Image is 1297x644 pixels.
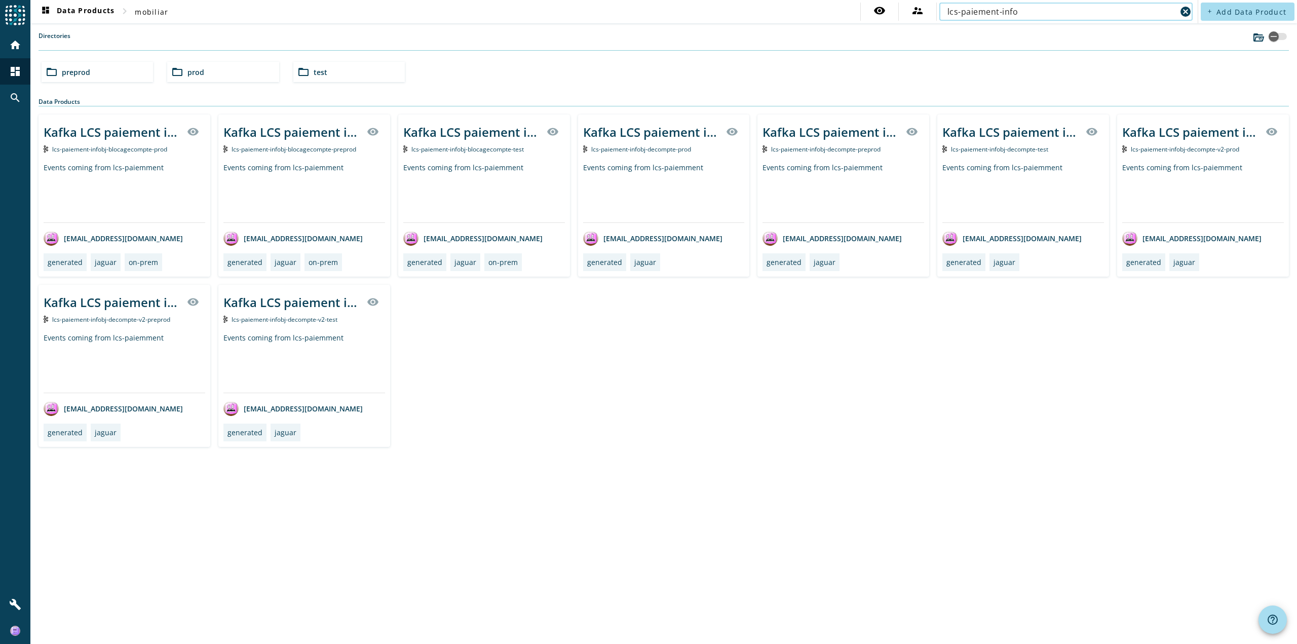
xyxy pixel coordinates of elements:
img: Kafka Topic: lcs-paiement-infobj-decompte-preprod [762,145,767,153]
div: jaguar [275,428,296,437]
mat-icon: supervisor_account [911,5,924,17]
img: avatar [44,401,59,416]
mat-icon: cancel [1179,6,1192,18]
mat-icon: chevron_right [119,5,131,17]
div: generated [587,257,622,267]
div: Kafka LCS paiement infobj Decompte V2 producer [44,294,181,311]
mat-icon: dashboard [9,65,21,78]
div: generated [48,257,83,267]
div: generated [767,257,802,267]
img: avatar [403,231,418,246]
label: Directories [39,31,70,50]
span: prod [187,67,204,77]
img: avatar [583,231,598,246]
div: Kafka LCS paiement infobj Blocagecompte producer [44,124,181,140]
div: generated [1126,257,1161,267]
div: [EMAIL_ADDRESS][DOMAIN_NAME] [583,231,722,246]
div: [EMAIL_ADDRESS][DOMAIN_NAME] [44,231,183,246]
mat-icon: folder_open [171,66,183,78]
img: spoud-logo.svg [5,5,25,25]
div: [EMAIL_ADDRESS][DOMAIN_NAME] [942,231,1082,246]
span: Kafka Topic: lcs-paiement-infobj-decompte-v2-prod [1131,145,1239,154]
div: jaguar [994,257,1015,267]
div: Events coming from lcs-paiemment [1122,163,1284,222]
span: mobiliar [135,7,168,17]
mat-icon: visibility [1086,126,1098,138]
span: Kafka Topic: lcs-paiement-infobj-decompte-v2-test [232,315,337,324]
input: Search (% or * for wildcards) [947,6,1176,18]
mat-icon: build [9,598,21,611]
div: on-prem [488,257,518,267]
span: test [314,67,327,77]
div: jaguar [814,257,835,267]
div: on-prem [129,257,158,267]
img: Kafka Topic: lcs-paiement-infobj-decompte-prod [583,145,588,153]
mat-icon: visibility [873,5,886,17]
div: Kafka LCS paiement infobj Blocagecompte producer [223,124,361,140]
mat-icon: folder_open [297,66,310,78]
div: jaguar [95,428,117,437]
button: mobiliar [131,3,172,21]
img: Kafka Topic: lcs-paiement-infobj-blocagecompte-prod [44,145,48,153]
div: [EMAIL_ADDRESS][DOMAIN_NAME] [1122,231,1262,246]
span: Add Data Product [1216,7,1286,17]
div: generated [407,257,442,267]
span: Data Products [40,6,115,18]
img: Kafka Topic: lcs-paiement-infobj-decompte-v2-prod [1122,145,1127,153]
div: jaguar [454,257,476,267]
mat-icon: visibility [187,296,199,308]
div: jaguar [634,257,656,267]
div: Events coming from lcs-paiemment [223,163,385,222]
mat-icon: visibility [367,126,379,138]
div: jaguar [275,257,296,267]
div: Events coming from lcs-paiemment [44,333,205,393]
div: Kafka LCS paiement infobj Decompte producer [583,124,720,140]
img: Kafka Topic: lcs-paiement-infobj-decompte-v2-test [223,316,228,323]
img: avatar [223,231,239,246]
div: Events coming from lcs-paiemment [223,333,385,393]
span: Kafka Topic: lcs-paiement-infobj-blocagecompte-preprod [232,145,356,154]
mat-icon: visibility [547,126,559,138]
mat-icon: dashboard [40,6,52,18]
span: Kafka Topic: lcs-paiement-infobj-decompte-v2-preprod [52,315,170,324]
img: avatar [1122,231,1137,246]
mat-icon: search [9,92,21,104]
mat-icon: visibility [906,126,918,138]
span: preprod [62,67,90,77]
div: Kafka LCS paiement infobj Blocagecompte producer [403,124,541,140]
div: Events coming from lcs-paiemment [942,163,1104,222]
div: [EMAIL_ADDRESS][DOMAIN_NAME] [403,231,543,246]
div: [EMAIL_ADDRESS][DOMAIN_NAME] [223,231,363,246]
img: Kafka Topic: lcs-paiement-infobj-blocagecompte-test [403,145,408,153]
img: avatar [942,231,958,246]
div: Kafka LCS paiement infobj Decompte V2 producer [1122,124,1260,140]
span: Kafka Topic: lcs-paiement-infobj-blocagecompte-test [411,145,524,154]
span: Kafka Topic: lcs-paiement-infobj-decompte-prod [591,145,691,154]
img: b0314987896bd2b07b9922826e0c657e [10,626,20,636]
mat-icon: visibility [367,296,379,308]
div: Events coming from lcs-paiemment [44,163,205,222]
span: Kafka Topic: lcs-paiement-infobj-decompte-test [951,145,1048,154]
div: Kafka LCS paiement infobj Decompte producer [942,124,1080,140]
div: Events coming from lcs-paiemment [403,163,565,222]
mat-icon: add [1207,9,1212,14]
div: Kafka LCS paiement infobj Decompte V2 producer [223,294,361,311]
img: Kafka Topic: lcs-paiement-infobj-decompte-v2-preprod [44,316,48,323]
img: avatar [44,231,59,246]
img: Kafka Topic: lcs-paiement-infobj-decompte-test [942,145,947,153]
div: on-prem [309,257,338,267]
div: generated [227,257,262,267]
div: [EMAIL_ADDRESS][DOMAIN_NAME] [762,231,902,246]
div: [EMAIL_ADDRESS][DOMAIN_NAME] [223,401,363,416]
button: Add Data Product [1201,3,1294,21]
button: Data Products [35,3,119,21]
div: generated [227,428,262,437]
div: Data Products [39,97,1289,106]
div: generated [48,428,83,437]
div: Events coming from lcs-paiemment [762,163,924,222]
mat-icon: home [9,39,21,51]
mat-icon: visibility [1266,126,1278,138]
img: avatar [223,401,239,416]
div: Kafka LCS paiement infobj Decompte producer [762,124,900,140]
div: [EMAIL_ADDRESS][DOMAIN_NAME] [44,401,183,416]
